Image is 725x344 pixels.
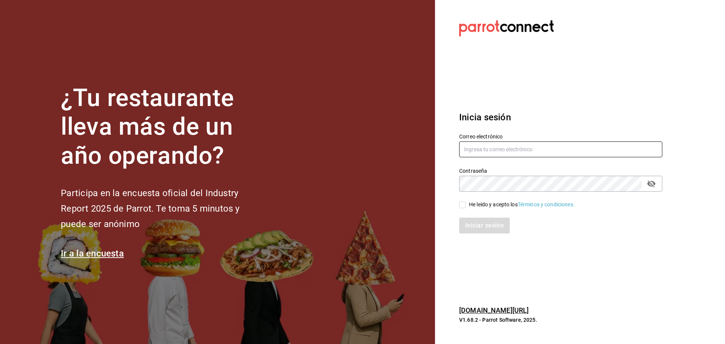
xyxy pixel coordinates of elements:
h2: Participa en la encuesta oficial del Industry Report 2025 de Parrot. Te toma 5 minutos y puede se... [61,186,265,232]
p: V1.68.2 - Parrot Software, 2025. [459,316,662,324]
h3: Inicia sesión [459,111,662,124]
label: Contraseña [459,168,662,173]
input: Ingresa tu correo electrónico [459,141,662,157]
a: Términos y condiciones. [518,201,575,207]
button: passwordField [645,177,658,190]
a: [DOMAIN_NAME][URL] [459,306,529,314]
div: He leído y acepto los [469,201,575,209]
label: Correo electrónico [459,134,662,139]
a: Ir a la encuesta [61,248,124,259]
h1: ¿Tu restaurante lleva más de un año operando? [61,84,265,170]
